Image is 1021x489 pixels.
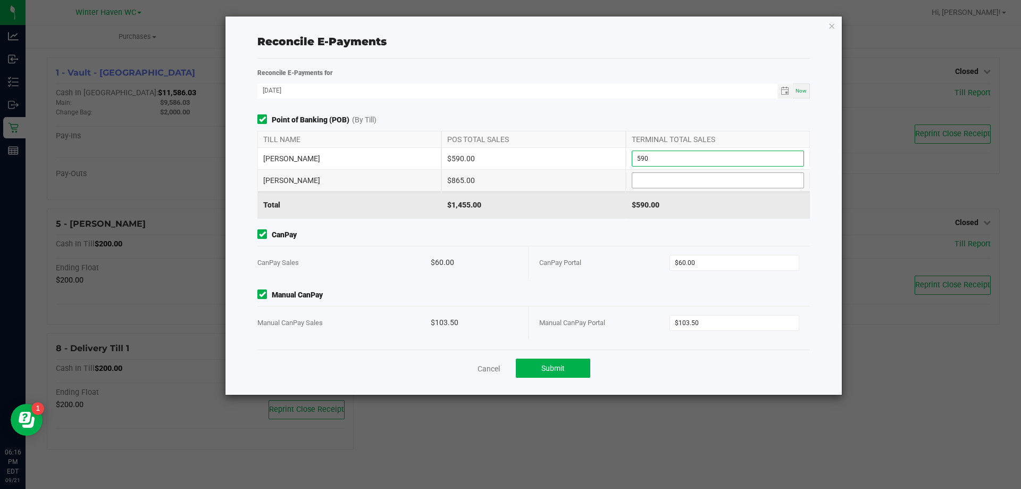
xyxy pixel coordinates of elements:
div: TERMINAL TOTAL SALES [626,131,810,147]
span: Submit [541,364,565,372]
iframe: Resource center [11,404,43,436]
span: CanPay Sales [257,259,299,267]
span: (By Till) [352,114,376,126]
strong: Point of Banking (POB) [272,114,349,126]
div: Total [257,192,441,218]
form-toggle: Include in reconciliation [257,289,272,301]
div: POS TOTAL SALES [441,131,625,147]
form-toggle: Include in reconciliation [257,229,272,241]
strong: Reconcile E-Payments for [257,69,333,77]
div: $590.00 [441,148,625,169]
button: Submit [516,359,590,378]
span: Now [796,88,807,94]
span: Manual CanPay Sales [257,319,323,327]
strong: Manual CanPay [272,289,323,301]
div: $60.00 [431,246,517,279]
div: [PERSON_NAME] [257,148,441,169]
iframe: Resource center unread badge [31,402,44,415]
span: CanPay Portal [539,259,581,267]
span: Manual CanPay Portal [539,319,605,327]
form-toggle: Include in reconciliation [257,114,272,126]
span: Toggle calendar [777,84,793,98]
div: [PERSON_NAME] [257,170,441,191]
div: TILL NAME [257,131,441,147]
div: Reconcile E-Payments [257,34,810,49]
div: $865.00 [441,170,625,191]
a: Cancel [478,363,500,374]
div: $1,455.00 [441,192,625,218]
input: Date [257,84,777,97]
strong: CanPay [272,229,297,241]
div: $590.00 [626,192,810,218]
div: $103.50 [431,306,517,339]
